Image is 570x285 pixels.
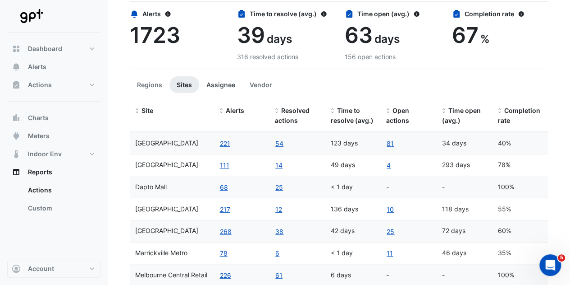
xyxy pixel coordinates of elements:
button: 226 [219,270,232,280]
span: Chirnside Park Shopping Centre [135,161,198,168]
app-icon: Actions [12,80,21,89]
div: 46 days [442,248,487,258]
div: 60% [497,226,543,236]
button: Alerts [7,58,101,76]
span: % [480,32,490,46]
div: 6 days [331,270,376,280]
button: Sites [169,76,199,93]
button: Vendor [242,76,279,93]
div: - [386,182,431,192]
button: Reports [7,163,101,181]
button: Charts [7,109,101,127]
a: 6 [275,248,280,258]
span: Reports [28,168,52,177]
span: Account [28,264,54,273]
div: Time to resolve (avg.) [237,9,333,19]
button: Regions [130,76,169,93]
span: 5 [558,254,565,262]
button: 221 [219,138,231,149]
span: 67 [452,22,479,48]
div: 156 open actions [345,52,441,61]
span: Actions [28,80,52,89]
app-icon: Meters [12,131,21,140]
div: - [386,270,431,280]
div: Time open (avg.) [345,9,441,19]
div: Reports [7,181,101,221]
button: Indoor Env [7,145,101,163]
span: Dapto Mall [135,183,167,191]
button: 268 [219,226,232,237]
a: 14 [275,160,283,170]
a: 61 [275,270,283,280]
span: 1723 [130,22,180,48]
app-icon: Indoor Env [12,150,21,159]
div: Completion rate [452,9,548,19]
div: 316 resolved actions [237,52,333,61]
div: - [442,182,487,192]
span: Resolved actions [275,107,310,125]
a: 54 [275,138,284,149]
a: 38 [275,226,284,237]
div: 55% [497,204,543,215]
span: Alerts [28,62,46,71]
button: Assignee [199,76,242,93]
div: 293 days [442,160,487,170]
a: 81 [386,138,394,149]
div: - [442,270,487,280]
app-icon: Dashboard [12,44,21,53]
app-icon: Alerts [12,62,21,71]
a: 25 [386,226,395,237]
span: Highpoint Shopping Centre [135,205,198,213]
span: Time open (avg.) [442,107,481,125]
div: 35% [497,248,543,258]
span: Charts [28,113,49,122]
span: Marrickville Metro [135,249,187,257]
button: 217 [219,204,231,215]
img: Company Logo [11,7,51,25]
a: Actions [21,181,101,199]
div: Completion (%) = Resolved Actions / (Resolved Actions + Open Actions) [497,106,543,126]
div: < 1 day [331,248,376,258]
app-icon: Charts [12,113,21,122]
span: Indoor Env [28,150,62,159]
span: Open actions [386,107,409,125]
span: Site [141,107,153,114]
span: 63 [345,22,373,48]
div: 100% [497,182,543,192]
button: Actions [7,76,101,94]
div: 123 days [331,138,376,149]
div: 78% [497,160,543,170]
button: Meters [7,127,101,145]
button: 68 [219,182,228,192]
iframe: Intercom live chat [539,254,561,276]
span: days [267,32,292,46]
div: 42 days [331,226,376,236]
span: Melbourne Central Retail [135,271,207,279]
span: Charlestown Square [135,139,198,147]
a: 12 [275,204,283,215]
a: 10 [386,204,394,215]
a: 11 [386,248,393,258]
span: Alerts [226,107,244,114]
a: 4 [386,160,391,170]
div: 40% [497,138,543,149]
a: Custom [21,199,101,217]
div: 49 days [331,160,376,170]
div: 118 days [442,204,487,215]
div: 100% [497,270,543,280]
button: Account [7,260,101,278]
span: Completion rate [497,107,540,125]
span: days [374,32,400,46]
span: 39 [237,22,265,48]
button: 78 [219,248,228,258]
div: 34 days [442,138,487,149]
app-icon: Reports [12,168,21,177]
div: < 1 day [331,182,376,192]
div: 136 days [331,204,376,215]
span: Meters [28,131,50,140]
button: 111 [219,160,230,170]
span: Karrinyup Shopping Centre [135,227,198,234]
button: Dashboard [7,40,101,58]
span: Time to resolve (avg.) [331,107,374,125]
div: Alerts [130,9,226,19]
